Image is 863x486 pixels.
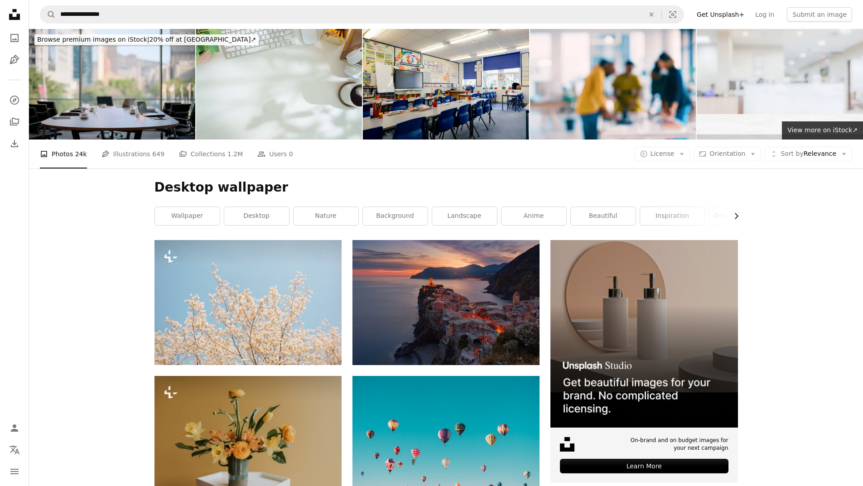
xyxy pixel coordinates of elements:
button: scroll list to the right [728,207,738,225]
span: Browse premium images on iStock | [37,36,149,43]
span: 0 [289,149,293,159]
a: Download History [5,135,24,153]
img: file-1715714113747-b8b0561c490eimage [550,240,738,427]
a: aerial view of village on mountain cliff during orange sunset [352,298,540,307]
a: Log in [750,7,780,22]
a: On-brand and on budget images for your next campaignLearn More [550,240,738,483]
span: 20% off at [GEOGRAPHIC_DATA] ↗ [37,36,256,43]
a: Users 0 [257,140,293,168]
button: Submit an image [787,7,852,22]
img: Chairs, table and technology in empty boardroom of corporate office for meeting with window view.... [29,29,195,140]
a: nature [294,207,358,225]
span: Orientation [709,150,745,157]
a: Collections 1.2M [179,140,243,168]
form: Find visuals sitewide [40,5,684,24]
a: a vase filled with yellow flowers on top of a white table [154,434,342,442]
a: desktop background [709,207,774,225]
img: a tree with white flowers against a blue sky [154,240,342,365]
span: View more on iStock ↗ [787,126,858,134]
a: Log in / Sign up [5,419,24,437]
a: background [363,207,428,225]
img: Empty Classroom [363,29,529,140]
a: inspiration [640,207,705,225]
a: Home — Unsplash [5,5,24,25]
button: License [635,147,690,161]
img: file-1631678316303-ed18b8b5cb9cimage [560,437,574,452]
button: Sort byRelevance [765,147,852,161]
a: beautiful [571,207,636,225]
a: View more on iStock↗ [782,121,863,140]
a: Collections [5,113,24,131]
button: Clear [641,6,661,23]
span: Relevance [781,149,836,159]
button: Menu [5,462,24,481]
div: Learn More [560,459,728,473]
button: Orientation [694,147,761,161]
a: assorted-color hot air balloons during daytime [352,434,540,442]
span: On-brand and on budget images for your next campaign [625,437,728,452]
a: a tree with white flowers against a blue sky [154,298,342,307]
img: Blur, meeting and employees for discussion in office, working and job for creative career. People... [530,29,696,140]
a: Browse premium images on iStock|20% off at [GEOGRAPHIC_DATA]↗ [29,29,264,51]
a: wallpaper [155,207,220,225]
a: Explore [5,91,24,109]
img: Marble table top with blur hospital clinic medical interior background [697,29,863,140]
img: Top view white office desk with keyboard, coffee cup, headphone and stationery. [196,29,362,140]
h1: Desktop wallpaper [154,179,738,196]
img: aerial view of village on mountain cliff during orange sunset [352,240,540,365]
span: License [651,150,675,157]
a: anime [501,207,566,225]
a: desktop [224,207,289,225]
button: Search Unsplash [40,6,56,23]
a: Photos [5,29,24,47]
span: 649 [152,149,164,159]
a: landscape [432,207,497,225]
a: Illustrations [5,51,24,69]
span: 1.2M [227,149,243,159]
span: Sort by [781,150,803,157]
a: Get Unsplash+ [691,7,750,22]
button: Language [5,441,24,459]
button: Visual search [662,6,684,23]
a: Illustrations 649 [101,140,164,168]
